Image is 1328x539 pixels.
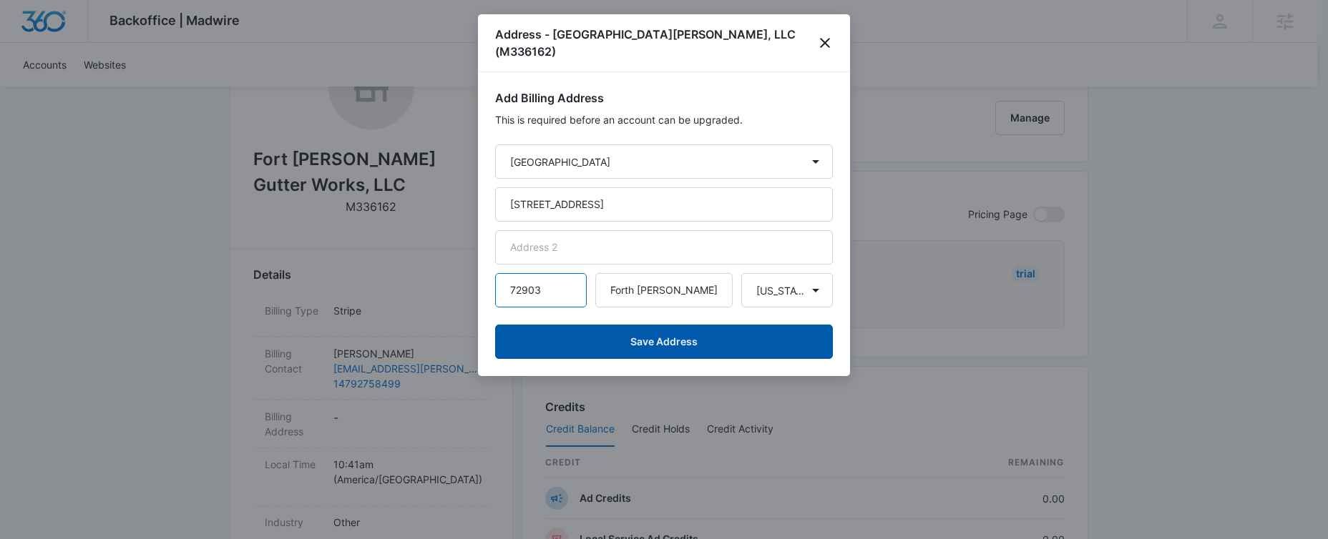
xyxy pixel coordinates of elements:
[495,112,833,127] p: This is required before an account can be upgraded.
[495,26,817,60] h1: Address - [GEOGRAPHIC_DATA][PERSON_NAME], LLC (M336162)
[495,187,833,222] input: Address 1
[495,89,833,107] h2: Add Billing Address
[817,34,833,51] button: close
[495,325,833,359] button: Save Address
[495,273,587,307] input: Zip Code
[495,230,833,264] input: Address 2
[595,273,733,307] input: City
